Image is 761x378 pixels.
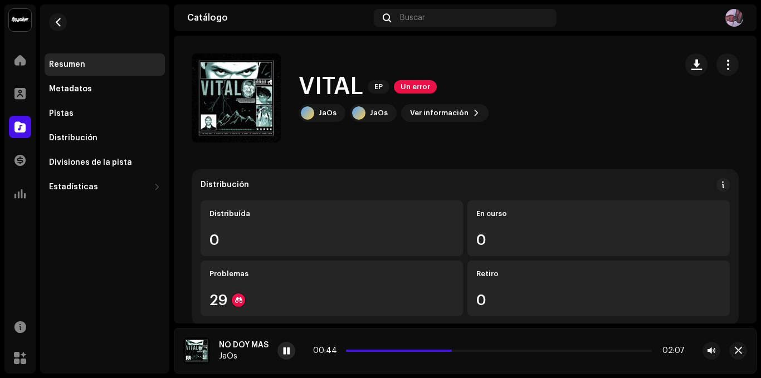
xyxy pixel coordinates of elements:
[313,346,342,355] div: 00:44
[394,80,437,94] span: Un error
[219,341,269,350] div: NO DOY MÁS
[725,9,743,27] img: 2b3885bd-167c-44b4-b767-310546e9397c
[401,104,489,122] button: Ver información
[45,127,165,149] re-m-nav-item: Distribución
[45,151,165,174] re-m-nav-item: Divisiones de la pista
[45,176,165,198] re-m-nav-dropdown: Estadísticas
[49,85,92,94] div: Metadatos
[49,134,97,143] div: Distribución
[45,102,165,125] re-m-nav-item: Pistas
[299,74,363,100] h1: VITAL
[370,109,388,117] div: JaOs
[201,180,249,189] div: Distribución
[49,60,85,69] div: Resumen
[319,109,336,117] div: JaOs
[45,53,165,76] re-m-nav-item: Resumen
[49,183,98,192] div: Estadísticas
[368,80,389,94] span: EP
[187,13,369,22] div: Catálogo
[9,9,31,31] img: 10370c6a-d0e2-4592-b8a2-38f444b0ca44
[410,102,469,124] span: Ver información
[49,109,74,118] div: Pistas
[49,158,132,167] div: Divisiones de la pista
[476,269,721,278] div: Retiro
[209,269,454,278] div: Problemas
[476,209,721,218] div: En curso
[656,346,685,355] div: 02:07
[183,337,210,364] img: b1897a2f-77ce-4ac4-abe0-072487b4c1b2
[45,78,165,100] re-m-nav-item: Metadatos
[219,352,269,361] div: JaOs
[209,209,454,218] div: Distribuída
[400,13,425,22] span: Buscar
